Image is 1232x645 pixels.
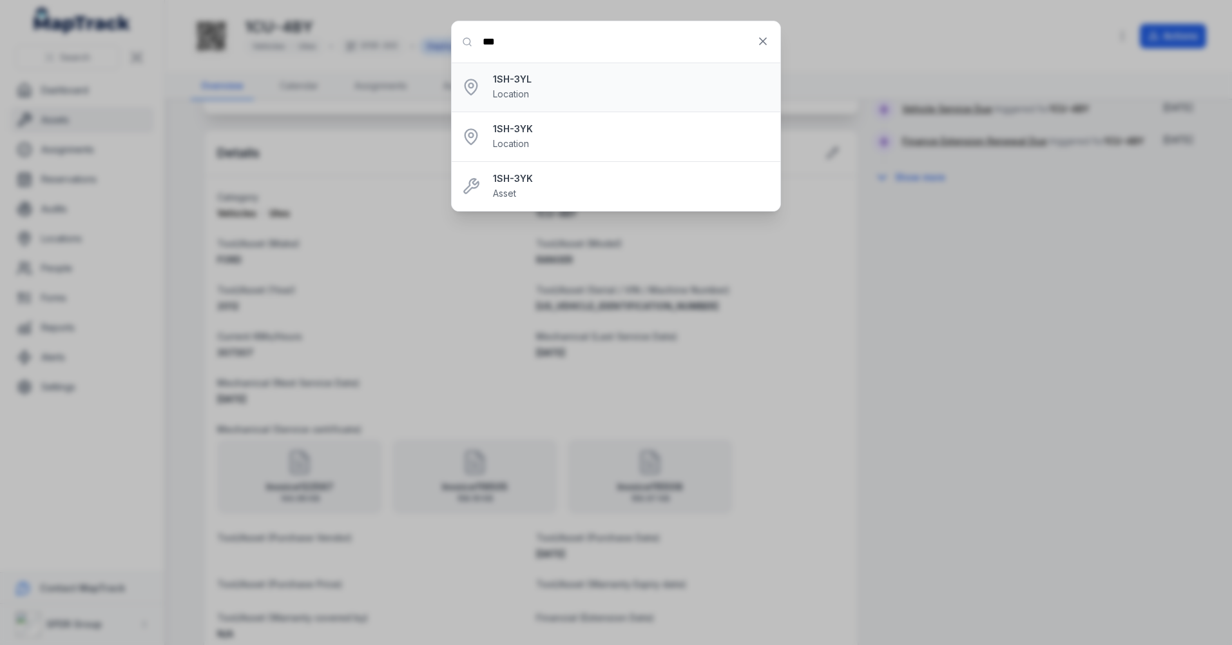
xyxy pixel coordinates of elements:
[493,172,770,185] strong: 1SH-3YK
[493,73,770,86] strong: 1SH-3YL
[493,88,529,99] span: Location
[493,123,770,151] a: 1SH-3YKLocation
[493,123,770,135] strong: 1SH-3YK
[493,73,770,101] a: 1SH-3YLLocation
[493,172,770,201] a: 1SH-3YKAsset
[493,188,516,199] span: Asset
[493,138,529,149] span: Location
